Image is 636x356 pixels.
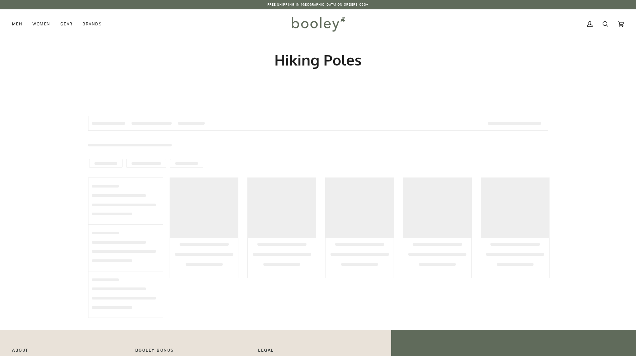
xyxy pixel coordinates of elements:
span: Men [12,21,22,27]
h1: Hiking Poles [88,51,548,69]
a: Gear [55,9,78,39]
span: Brands [82,21,102,27]
a: Brands [77,9,107,39]
p: Free Shipping in [GEOGRAPHIC_DATA] on Orders €50+ [267,2,369,7]
a: Women [27,9,55,39]
img: Booley [289,14,347,34]
span: Women [32,21,50,27]
a: Men [12,9,27,39]
span: Gear [60,21,73,27]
